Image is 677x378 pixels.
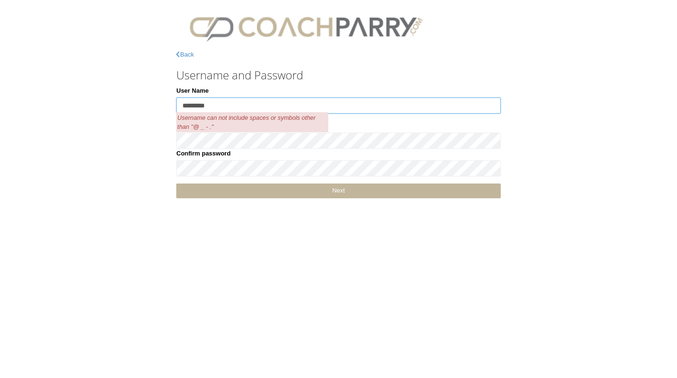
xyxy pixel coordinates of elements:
h3: Username and Password [176,69,501,81]
img: CPlogo.png [176,10,436,45]
label: User Name [176,86,209,96]
span: Username can not include spaces or symbols other than "@ _ - ." [176,112,328,132]
a: Next [176,184,501,198]
a: Back [176,51,194,58]
label: Confirm password [176,149,230,158]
